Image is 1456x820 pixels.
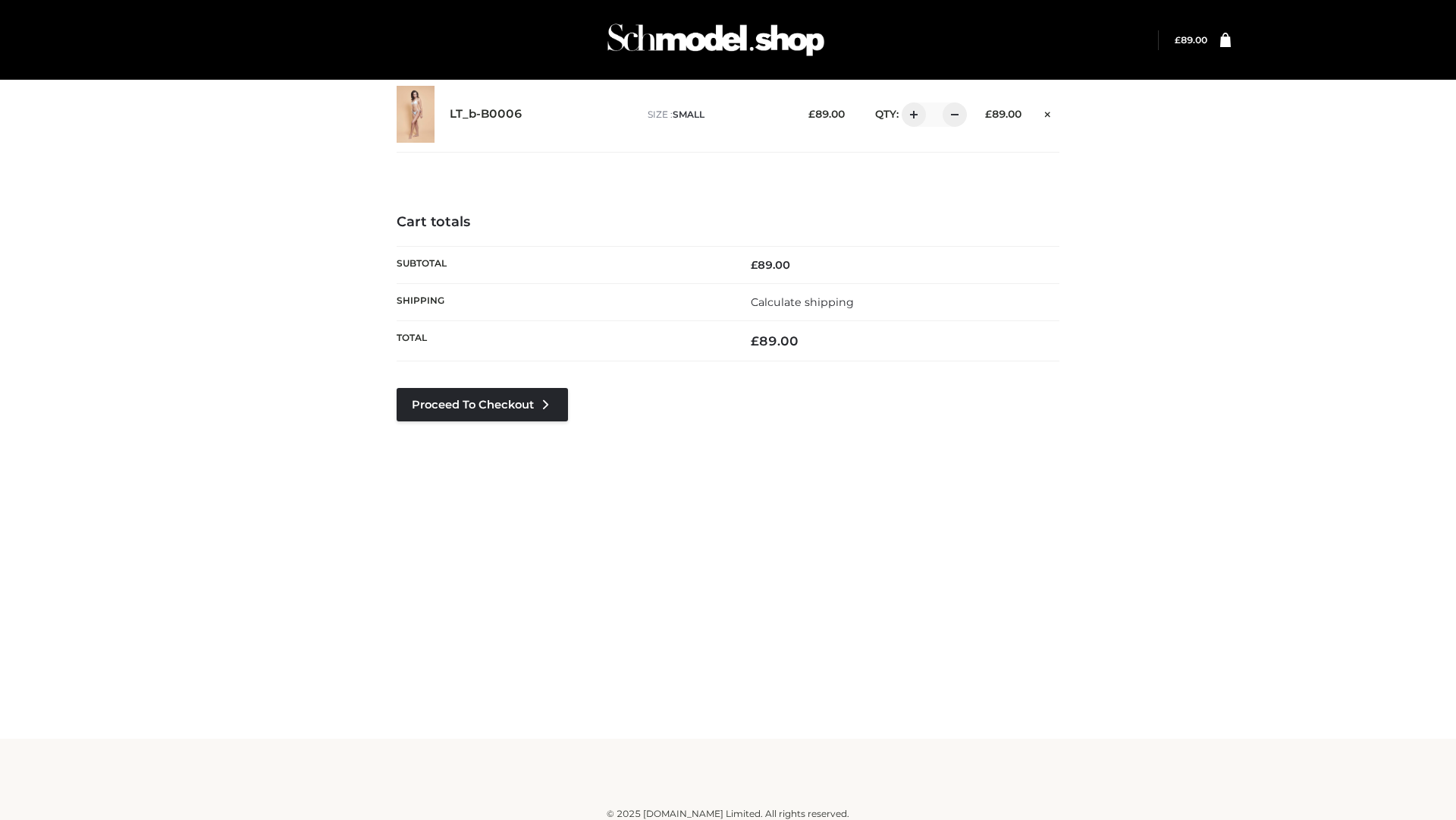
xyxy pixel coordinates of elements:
span: £ [751,258,758,272]
h4: Cart totals [397,214,1059,231]
a: Proceed to Checkout [397,388,568,421]
th: Total [397,321,728,361]
th: Shipping [397,283,728,320]
span: SMALL [673,109,704,120]
span: £ [751,333,759,348]
bdi: 89.00 [1175,34,1207,46]
img: Schmodel Admin 964 [602,10,830,70]
a: £89.00 [1175,34,1207,46]
bdi: 89.00 [985,108,1021,120]
span: £ [808,108,815,120]
bdi: 89.00 [808,108,845,120]
span: £ [985,108,992,120]
span: £ [1175,34,1181,46]
a: Remove this item [1037,102,1059,122]
p: size : [648,108,785,121]
a: LT_b-B0006 [450,107,522,121]
th: Subtotal [397,246,728,283]
div: QTY: [860,102,962,127]
bdi: 89.00 [751,333,799,348]
a: Calculate shipping [751,295,854,309]
bdi: 89.00 [751,258,790,272]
